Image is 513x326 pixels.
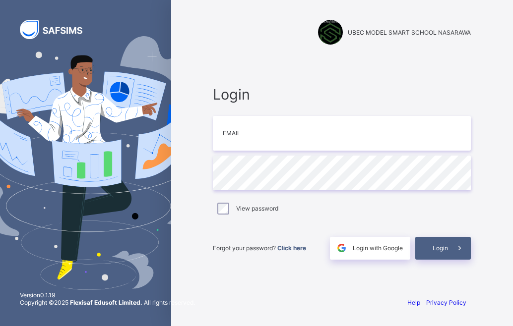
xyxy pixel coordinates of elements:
span: UBEC MODEL SMART SCHOOL NASARAWA [348,29,471,36]
span: Login [213,86,471,103]
span: Copyright © 2025 All rights reserved. [20,299,195,306]
span: Version 0.1.19 [20,291,195,299]
span: Login [433,244,448,252]
img: SAFSIMS Logo [20,20,94,39]
a: Help [407,299,420,306]
a: Privacy Policy [426,299,466,306]
span: Forgot your password? [213,244,306,252]
span: Login with Google [353,244,403,252]
label: View password [236,205,278,212]
strong: Flexisaf Edusoft Limited. [70,299,142,306]
a: Click here [277,244,306,252]
img: google.396cfc9801f0270233282035f929180a.svg [336,242,347,254]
